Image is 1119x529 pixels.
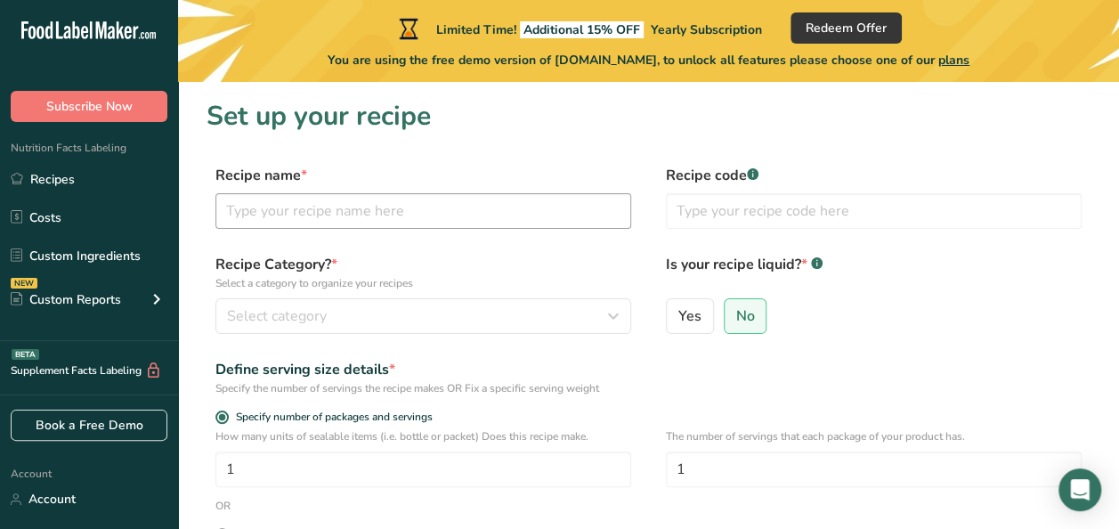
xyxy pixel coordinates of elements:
div: Custom Reports [11,290,121,309]
p: The number of servings that each package of your product has. [666,428,1082,444]
p: How many units of sealable items (i.e. bottle or packet) Does this recipe make. [215,428,631,444]
button: Subscribe Now [11,91,167,122]
button: Select category [215,298,631,334]
div: BETA [12,349,39,360]
span: Specify number of packages and servings [229,411,433,424]
input: Type your recipe name here [215,193,631,229]
span: Select category [227,305,327,327]
label: Recipe Category? [215,254,631,291]
div: Limited Time! [395,18,762,39]
button: Redeem Offer [791,12,902,44]
span: Yes [678,307,701,325]
span: Redeem Offer [806,19,887,37]
input: Type your recipe code here [666,193,1082,229]
span: No [735,307,754,325]
h1: Set up your recipe [207,96,1091,136]
label: Recipe code [666,165,1082,186]
span: Yearly Subscription [651,21,762,38]
div: OR [215,498,231,514]
span: plans [938,52,969,69]
div: NEW [11,278,37,289]
label: Is your recipe liquid? [666,254,1082,291]
div: Define serving size details [215,359,631,380]
span: Additional 15% OFF [520,21,644,38]
span: Subscribe Now [46,97,133,116]
div: Open Intercom Messenger [1058,468,1101,511]
label: Recipe name [215,165,631,186]
div: Specify the number of servings the recipe makes OR Fix a specific serving weight [215,380,631,396]
p: Select a category to organize your recipes [215,275,631,291]
span: You are using the free demo version of [DOMAIN_NAME], to unlock all features please choose one of... [328,51,969,69]
a: Book a Free Demo [11,410,167,441]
